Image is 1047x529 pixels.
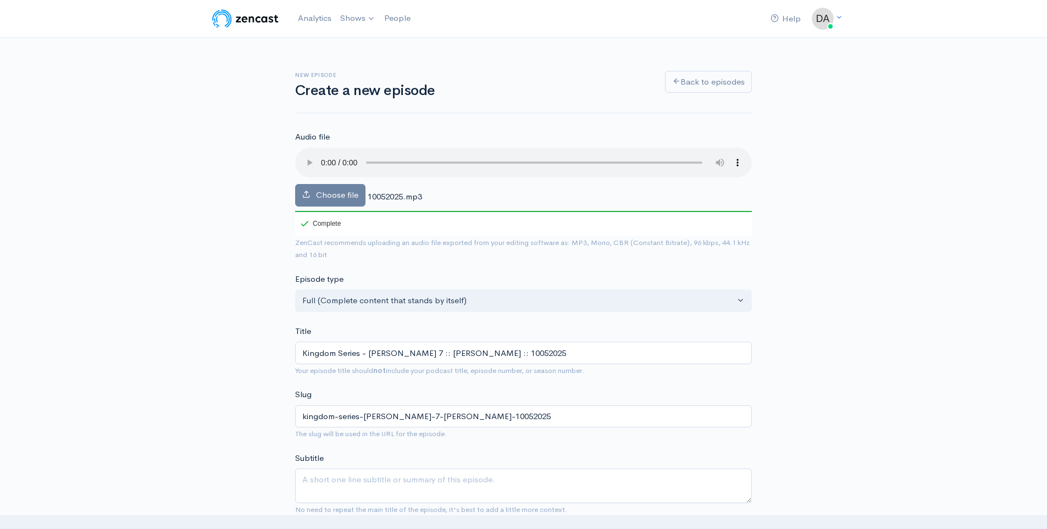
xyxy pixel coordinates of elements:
[336,7,380,31] a: Shows
[295,83,652,99] h1: Create a new episode
[295,366,584,375] small: Your episode title should include your podcast title, episode number, or season number.
[295,72,652,78] h6: New episode
[373,366,386,375] strong: not
[295,273,344,286] label: Episode type
[295,131,330,143] label: Audio file
[295,325,311,338] label: Title
[210,8,280,30] img: ZenCast Logo
[812,8,834,30] img: ...
[295,238,750,260] small: ZenCast recommends uploading an audio file exported from your editing software as: MP3, Mono, CBR...
[295,388,312,401] label: Slug
[295,405,752,428] input: title-of-episode
[295,429,447,438] small: The slug will be used in the URL for the episode.
[295,211,752,212] div: 100%
[301,220,341,227] div: Complete
[316,190,358,200] span: Choose file
[295,342,752,364] input: What is the episode's title?
[766,7,805,31] a: Help
[665,71,752,93] a: Back to episodes
[368,191,422,202] span: 10052025.mp3
[295,452,324,465] label: Subtitle
[295,211,343,236] div: Complete
[293,7,336,30] a: Analytics
[380,7,415,30] a: People
[295,505,567,514] small: No need to repeat the main title of the episode, it's best to add a little more context.
[302,294,735,307] div: Full (Complete content that stands by itself)
[295,289,752,312] button: Full (Complete content that stands by itself)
